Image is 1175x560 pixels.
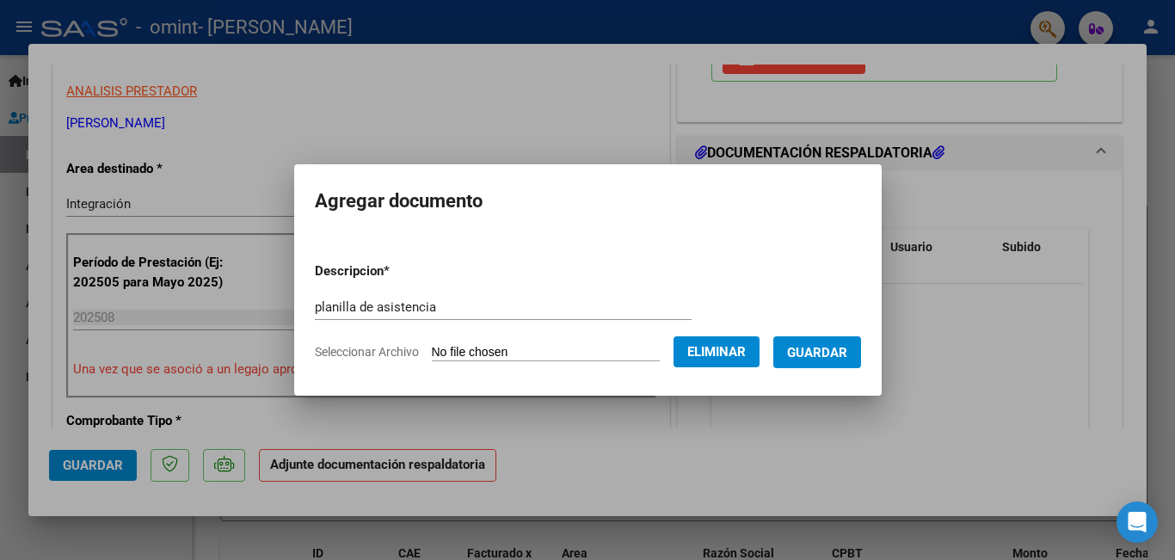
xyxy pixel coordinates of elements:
button: Eliminar [674,336,760,367]
h2: Agregar documento [315,185,861,218]
button: Guardar [773,336,861,368]
span: Guardar [787,345,847,360]
span: Eliminar [687,344,746,360]
div: Open Intercom Messenger [1117,502,1158,543]
span: Seleccionar Archivo [315,345,419,359]
p: Descripcion [315,262,479,281]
